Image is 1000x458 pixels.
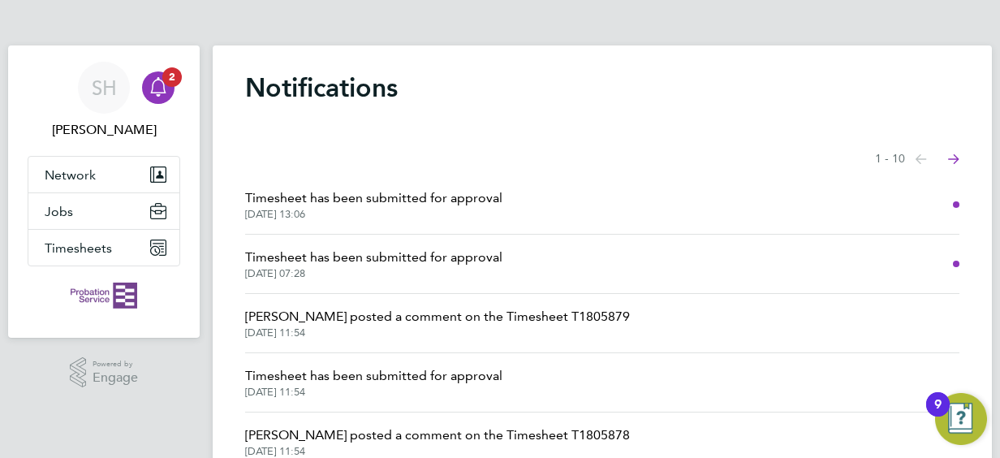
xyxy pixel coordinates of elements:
[935,393,987,445] button: Open Resource Center, 9 new notifications
[245,208,502,221] span: [DATE] 13:06
[162,67,182,87] span: 2
[28,120,180,140] span: Saqlain Hussain
[245,248,502,280] a: Timesheet has been submitted for approval[DATE] 07:28
[245,366,502,386] span: Timesheet has been submitted for approval
[245,326,630,339] span: [DATE] 11:54
[245,188,502,208] span: Timesheet has been submitted for approval
[245,307,630,326] span: [PERSON_NAME] posted a comment on the Timesheet T1805879
[245,71,959,104] h1: Notifications
[142,62,175,114] a: 2
[45,240,112,256] span: Timesheets
[245,426,630,458] a: [PERSON_NAME] posted a comment on the Timesheet T1805878[DATE] 11:54
[28,230,179,266] button: Timesheets
[28,193,179,229] button: Jobs
[28,283,180,309] a: Go to home page
[245,366,502,399] a: Timesheet has been submitted for approval[DATE] 11:54
[245,386,502,399] span: [DATE] 11:54
[71,283,136,309] img: probationservice-logo-retina.png
[875,151,905,167] span: 1 - 10
[45,167,96,183] span: Network
[245,445,630,458] span: [DATE] 11:54
[245,248,502,267] span: Timesheet has been submitted for approval
[93,357,138,371] span: Powered by
[245,426,630,445] span: [PERSON_NAME] posted a comment on the Timesheet T1805878
[8,45,200,338] nav: Main navigation
[875,143,959,175] nav: Select page of notifications list
[92,77,117,98] span: SH
[245,188,502,221] a: Timesheet has been submitted for approval[DATE] 13:06
[245,307,630,339] a: [PERSON_NAME] posted a comment on the Timesheet T1805879[DATE] 11:54
[93,371,138,385] span: Engage
[70,357,139,388] a: Powered byEngage
[934,404,942,426] div: 9
[245,267,502,280] span: [DATE] 07:28
[28,157,179,192] button: Network
[45,204,73,219] span: Jobs
[28,62,180,140] a: SH[PERSON_NAME]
